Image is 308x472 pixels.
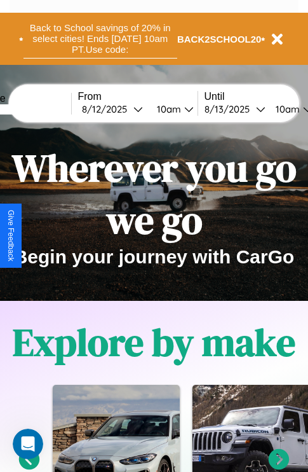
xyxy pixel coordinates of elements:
[13,316,295,368] h1: Explore by make
[151,103,184,115] div: 10am
[147,102,198,116] button: 10am
[23,19,177,59] button: Back to School savings of 20% in select cities! Ends [DATE] 10am PT.Use code:
[78,102,147,116] button: 8/12/2025
[6,210,15,261] div: Give Feedback
[82,103,133,115] div: 8 / 12 / 2025
[269,103,303,115] div: 10am
[204,103,256,115] div: 8 / 13 / 2025
[13,429,43,459] iframe: Intercom live chat
[78,91,198,102] label: From
[177,34,262,45] b: BACK2SCHOOL20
